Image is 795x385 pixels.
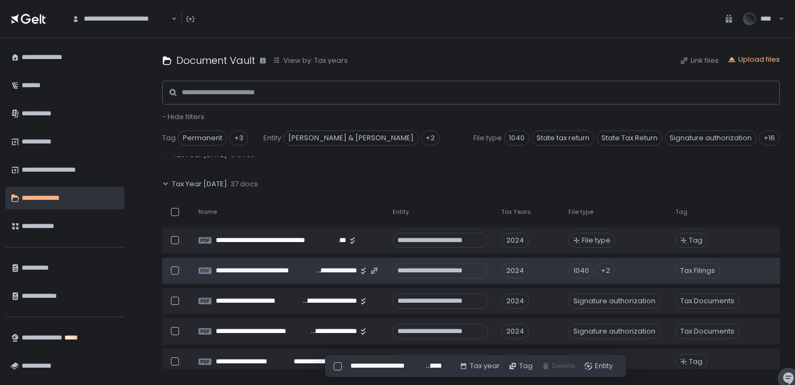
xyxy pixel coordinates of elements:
[172,179,227,189] span: Tax Year [DATE]
[689,236,703,245] span: Tag
[532,130,594,146] span: State tax return
[568,263,594,278] div: 1040
[568,324,660,339] div: Signature authorization
[501,293,529,309] div: 2024
[680,56,719,66] button: Link files
[162,133,176,143] span: Tag
[421,130,440,146] div: +2
[689,357,703,367] span: Tag
[459,361,500,371] button: Tax year
[229,130,248,146] div: +3
[675,208,687,216] span: Tag
[501,233,529,248] div: 2024
[230,179,258,189] span: 37 docs
[501,324,529,339] div: 2024
[759,130,780,146] div: +16
[504,130,529,146] span: 1040
[582,236,611,245] span: File type
[584,361,613,371] button: Entity
[665,130,757,146] span: Signature authorization
[178,130,227,146] span: Permanent
[596,263,615,278] div: +2
[198,208,217,216] span: Name
[162,112,204,122] button: - Hide filters
[597,130,662,146] span: State Tax Return
[675,263,720,278] span: Tax Filings
[568,208,593,216] span: File type
[393,208,409,216] span: Entity
[263,133,281,143] span: Entity
[273,56,348,66] button: View by: Tax years
[727,55,780,64] button: Upload files
[675,324,739,339] span: Tax Documents
[675,293,739,309] span: Tax Documents
[501,208,531,216] span: Tax Years
[508,361,533,371] button: Tag
[162,112,204,122] span: - Hide filters
[283,130,419,146] span: [PERSON_NAME] & [PERSON_NAME]
[65,8,177,30] div: Search for option
[176,53,255,68] h1: Document Vault
[501,263,529,278] div: 2024
[473,133,502,143] span: File type
[568,293,660,309] div: Signature authorization
[501,354,529,369] div: 2024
